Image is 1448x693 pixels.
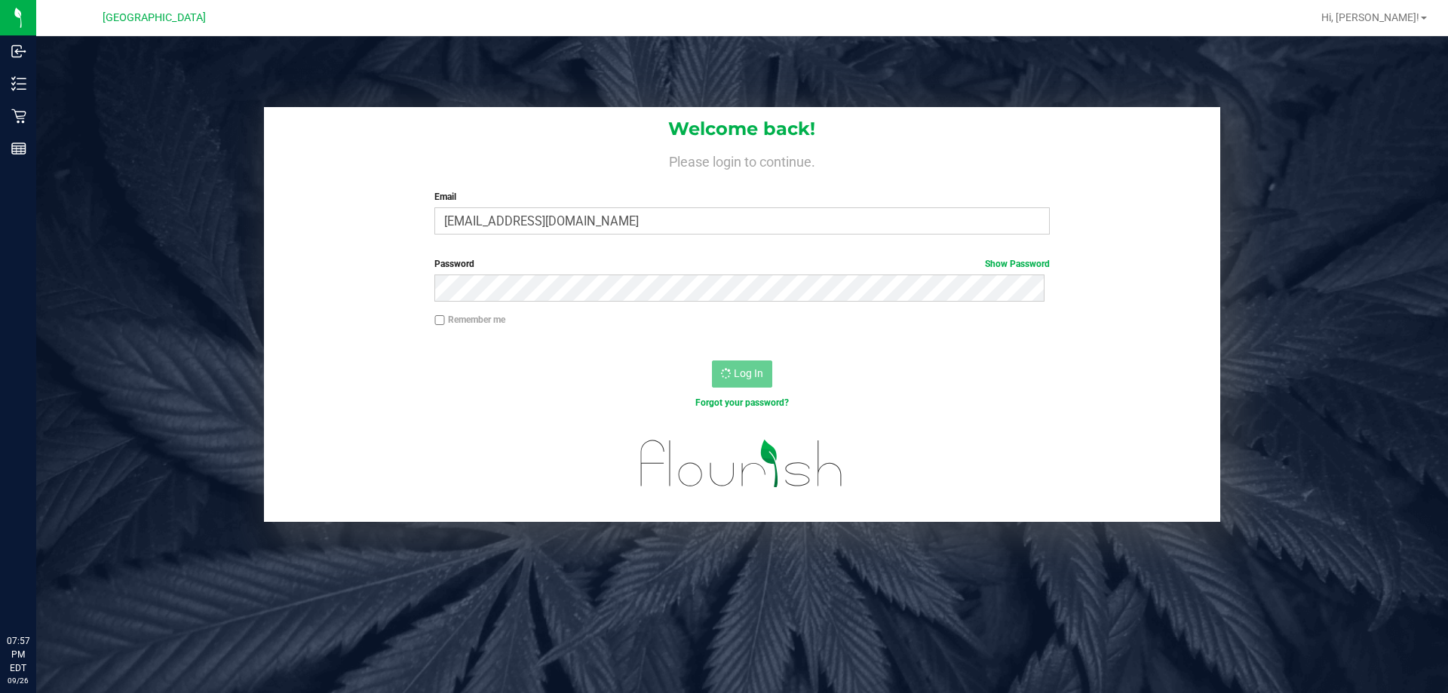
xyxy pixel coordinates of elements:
[11,44,26,59] inline-svg: Inbound
[264,151,1220,169] h4: Please login to continue.
[712,360,772,388] button: Log In
[11,76,26,91] inline-svg: Inventory
[7,675,29,686] p: 09/26
[1321,11,1419,23] span: Hi, [PERSON_NAME]!
[734,367,763,379] span: Log In
[11,141,26,156] inline-svg: Reports
[695,397,789,408] a: Forgot your password?
[264,119,1220,139] h1: Welcome back!
[11,109,26,124] inline-svg: Retail
[434,259,474,269] span: Password
[434,190,1049,204] label: Email
[622,425,861,502] img: flourish_logo.svg
[985,259,1050,269] a: Show Password
[434,313,505,327] label: Remember me
[103,11,206,24] span: [GEOGRAPHIC_DATA]
[434,315,445,326] input: Remember me
[7,634,29,675] p: 07:57 PM EDT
